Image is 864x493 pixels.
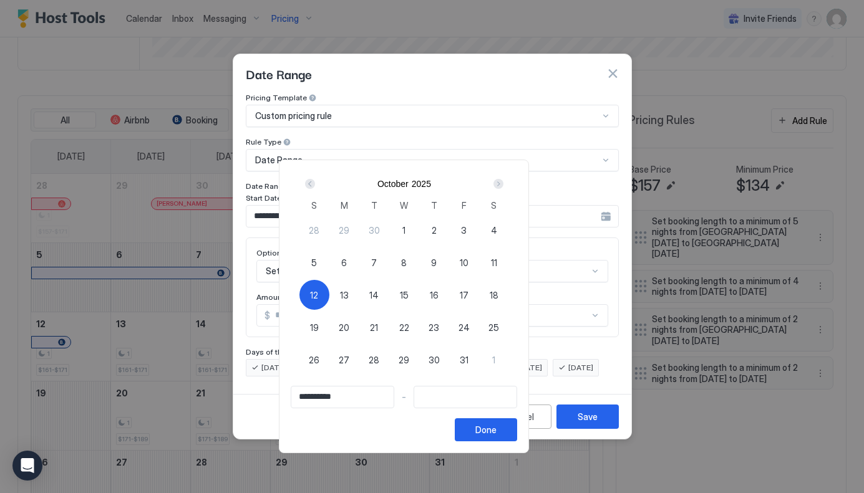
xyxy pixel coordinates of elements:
button: 21 [359,312,389,342]
span: 18 [490,289,498,302]
button: 2 [419,215,449,245]
span: 15 [400,289,409,302]
span: 1 [492,353,495,366]
span: 13 [340,289,349,302]
button: October [377,179,409,189]
span: 29 [399,353,409,366]
button: 30 [359,215,389,245]
button: 23 [419,312,449,342]
button: 29 [329,215,359,245]
button: 10 [449,247,479,277]
button: 22 [389,312,419,342]
button: 19 [299,312,329,342]
span: 28 [369,353,379,366]
button: 3 [449,215,479,245]
span: 2 [432,224,437,237]
button: 17 [449,280,479,310]
span: 26 [309,353,319,366]
span: 30 [429,353,440,366]
span: 7 [371,256,377,269]
span: 29 [339,224,349,237]
div: Open Intercom Messenger [12,451,42,481]
span: 14 [369,289,379,302]
span: S [311,199,317,212]
button: 12 [299,280,329,310]
span: 22 [399,321,409,334]
button: 29 [389,345,419,375]
button: 20 [329,312,359,342]
span: 25 [488,321,499,334]
button: 4 [479,215,509,245]
button: 1 [389,215,419,245]
span: M [341,199,348,212]
button: 1 [479,345,509,375]
button: 25 [479,312,509,342]
span: 20 [339,321,349,334]
span: 16 [430,289,439,302]
span: 3 [461,224,467,237]
span: 28 [309,224,319,237]
span: 31 [460,353,468,366]
button: Next [489,176,506,191]
span: 19 [310,321,319,334]
span: 1 [402,224,405,237]
span: 4 [491,224,497,237]
span: 23 [429,321,439,334]
span: - [402,391,406,403]
span: 5 [311,256,317,269]
span: 21 [370,321,378,334]
input: Input Field [291,386,394,408]
button: 28 [299,215,329,245]
button: 15 [389,280,419,310]
button: 8 [389,247,419,277]
button: 6 [329,247,359,277]
span: T [431,199,437,212]
button: 26 [299,345,329,375]
span: 27 [339,353,349,366]
button: Done [455,418,517,441]
span: 10 [460,256,468,269]
span: 8 [401,256,407,269]
span: 12 [310,289,318,302]
span: 9 [431,256,437,269]
button: 13 [329,280,359,310]
button: 9 [419,247,449,277]
span: S [491,199,497,212]
span: 30 [369,224,380,237]
span: 11 [491,256,497,269]
div: Done [475,423,497,436]
button: 28 [359,345,389,375]
button: 11 [479,247,509,277]
button: 18 [479,280,509,310]
button: 24 [449,312,479,342]
span: W [400,199,408,212]
button: 2025 [412,179,431,189]
span: 17 [460,289,468,302]
span: 6 [341,256,347,269]
button: 27 [329,345,359,375]
button: 31 [449,345,479,375]
span: T [371,199,377,212]
button: 5 [299,247,329,277]
input: Input Field [414,386,517,408]
button: 30 [419,345,449,375]
span: F [462,199,467,212]
button: 14 [359,280,389,310]
button: 16 [419,280,449,310]
span: 24 [459,321,470,334]
button: 7 [359,247,389,277]
button: Prev [303,176,319,191]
